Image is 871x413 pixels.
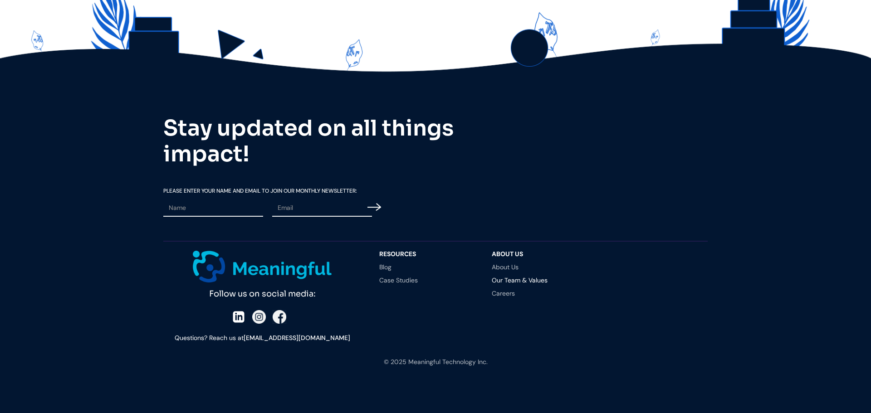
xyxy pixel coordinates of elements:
input: Name [163,199,263,217]
input: Email [272,199,372,217]
a: About Us [492,264,586,270]
label: Please Enter your Name and email To Join our Monthly Newsletter: [163,188,381,194]
a: Our Team & Values [492,277,586,283]
div: About Us [492,251,586,257]
a: Blog [379,264,474,270]
h2: Stay updated on all things impact! [163,115,481,167]
div: Follow us on social media: [163,282,361,301]
a: [EMAIL_ADDRESS][DOMAIN_NAME] [244,334,350,342]
form: Email Form [163,188,381,220]
div: © 2025 Meaningful Technology Inc. [384,357,488,368]
div: Questions? Reach us at [163,333,361,344]
input: Submit [367,196,381,218]
div: resources [379,251,474,257]
a: Careers [492,290,586,296]
a: Case Studies [379,277,474,283]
